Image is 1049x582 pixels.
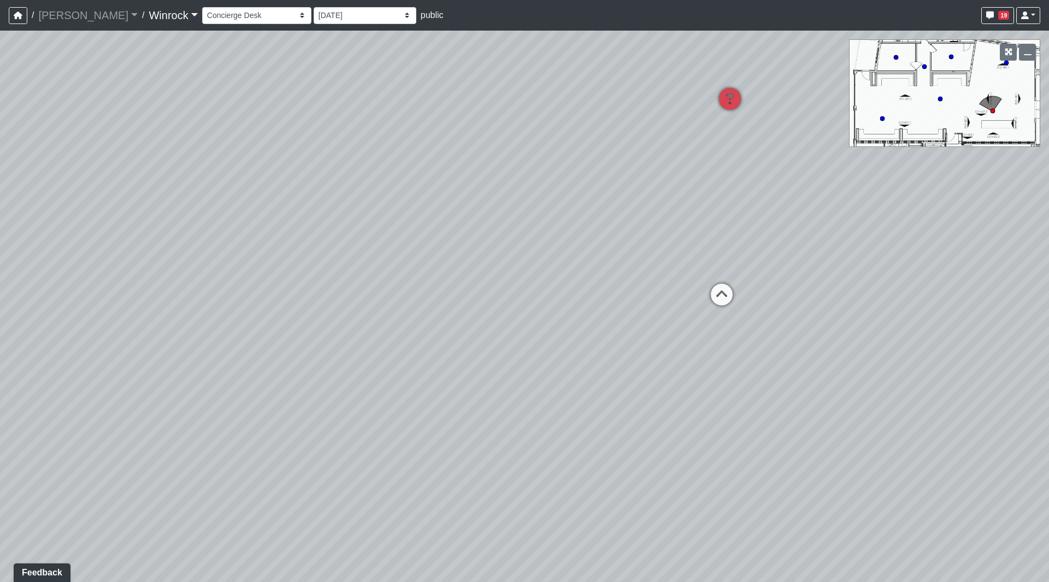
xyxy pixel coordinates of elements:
a: Winrock [149,4,197,26]
span: 19 [998,11,1009,20]
span: public [421,10,444,20]
iframe: Ybug feedback widget [8,560,73,582]
button: 19 [981,7,1014,24]
span: / [27,4,38,26]
a: [PERSON_NAME] [38,4,138,26]
span: / [138,4,149,26]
